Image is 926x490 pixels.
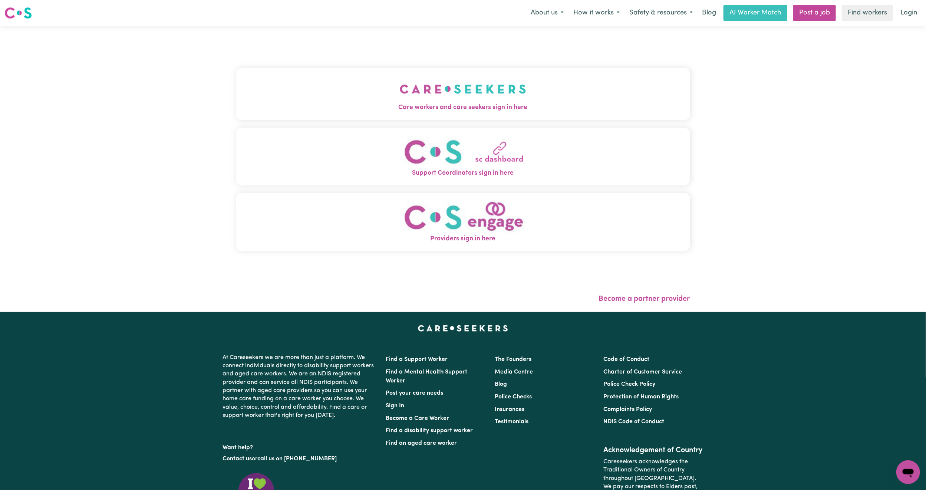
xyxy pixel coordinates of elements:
a: Post your care needs [386,390,444,396]
a: Find workers [842,5,893,21]
a: Police Check Policy [603,381,655,387]
span: Support Coordinators sign in here [236,168,690,178]
a: Find a Mental Health Support Worker [386,369,468,384]
a: Code of Conduct [603,356,649,362]
a: AI Worker Match [724,5,787,21]
a: Blog [698,5,721,21]
a: Media Centre [495,369,533,375]
a: Find a disability support worker [386,428,473,434]
a: Careseekers logo [4,4,32,22]
a: call us on [PHONE_NUMBER] [258,456,337,462]
p: or [223,452,377,466]
button: Providers sign in here [236,193,690,251]
p: At Careseekers we are more than just a platform. We connect individuals directly to disability su... [223,351,377,423]
a: Become a partner provider [599,295,690,303]
a: The Founders [495,356,531,362]
iframe: Button to launch messaging window, conversation in progress [896,460,920,484]
span: Providers sign in here [236,234,690,244]
button: How it works [569,5,625,21]
a: Complaints Policy [603,407,652,412]
a: Sign In [386,403,405,409]
button: About us [526,5,569,21]
a: Find a Support Worker [386,356,448,362]
a: Testimonials [495,419,528,425]
button: Safety & resources [625,5,698,21]
img: Careseekers logo [4,6,32,20]
a: Protection of Human Rights [603,394,679,400]
button: Care workers and care seekers sign in here [236,68,690,120]
button: Support Coordinators sign in here [236,128,690,186]
h2: Acknowledgement of Country [603,446,703,455]
p: Want help? [223,441,377,452]
a: NDIS Code of Conduct [603,419,664,425]
a: Careseekers home page [418,325,508,331]
a: Post a job [793,5,836,21]
a: Find an aged care worker [386,440,457,446]
a: Police Checks [495,394,532,400]
a: Login [896,5,922,21]
a: Contact us [223,456,252,462]
a: Become a Care Worker [386,415,449,421]
a: Charter of Customer Service [603,369,682,375]
a: Blog [495,381,507,387]
span: Care workers and care seekers sign in here [236,103,690,112]
a: Insurances [495,407,524,412]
